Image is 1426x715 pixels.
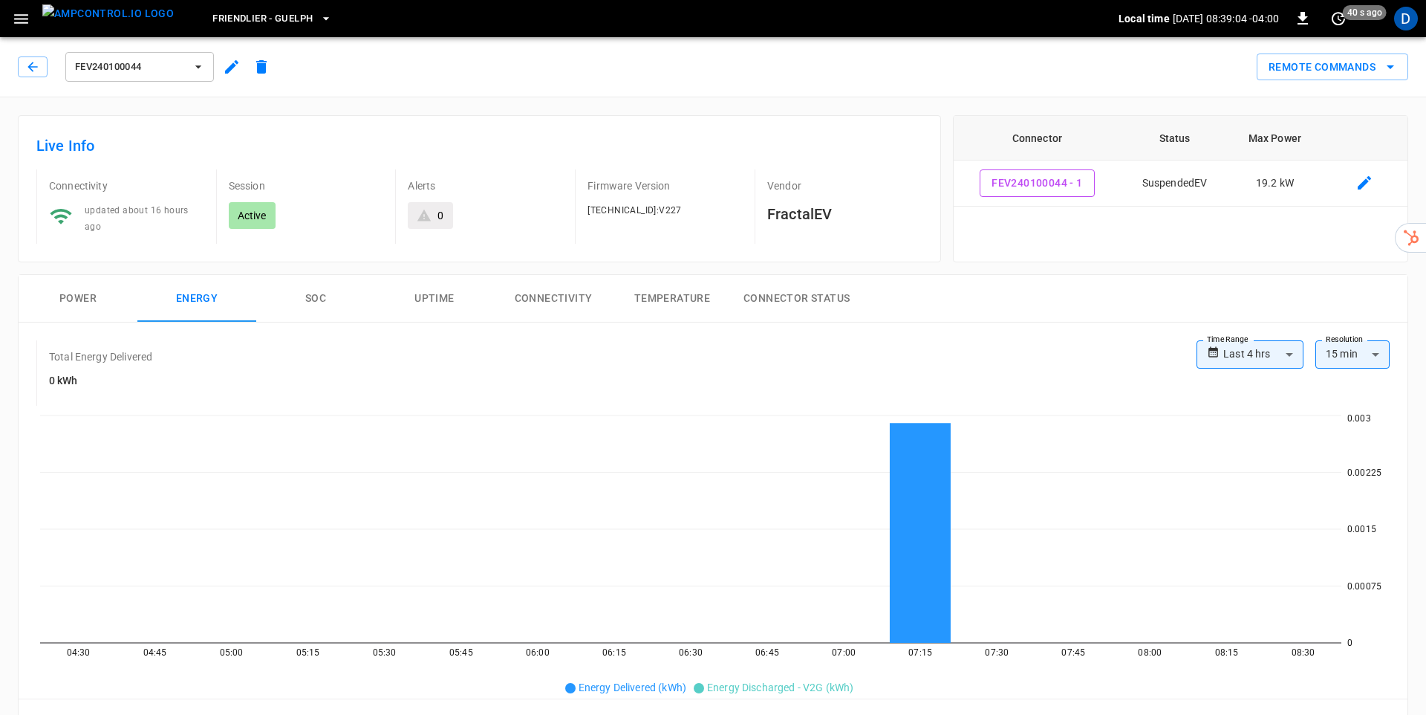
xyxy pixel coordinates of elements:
tspan: 05:15 [296,647,320,657]
p: Session [229,178,384,193]
p: Local time [1119,11,1170,26]
tspan: 08:30 [1292,647,1315,657]
span: Energy Delivered (kWh) [579,682,686,693]
p: Total Energy Delivered [49,349,152,364]
h6: 0 kWh [49,373,152,389]
button: SOC [256,275,375,323]
img: ampcontrol.io logo [42,4,174,23]
tspan: 04:30 [67,647,91,657]
tspan: 08:00 [1138,647,1162,657]
p: Connectivity [49,178,204,193]
button: Uptime [375,275,494,323]
tspan: 06:30 [679,647,703,657]
button: Temperature [613,275,732,323]
tspan: 07:30 [985,647,1009,657]
p: Active [238,208,267,223]
tspan: 04:45 [143,647,167,657]
tspan: 06:00 [526,647,550,657]
button: Energy [137,275,256,323]
td: 19.2 kW [1228,161,1321,207]
button: Power [19,275,137,323]
button: Friendlier - Guelph [206,4,338,33]
tspan: 05:30 [373,647,397,657]
button: set refresh interval [1326,7,1350,30]
tspan: 0.00075 [1347,581,1381,592]
span: 40 s ago [1343,5,1387,20]
tspan: 0.003 [1347,413,1371,424]
th: Connector [954,116,1121,161]
tspan: 06:45 [755,647,779,657]
label: Time Range [1207,334,1248,346]
tspan: 0.00225 [1347,467,1381,478]
button: FEV240100044 - 1 [980,169,1094,197]
p: [DATE] 08:39:04 -04:00 [1173,11,1279,26]
div: 15 min [1315,340,1390,369]
p: Alerts [408,178,563,193]
p: Vendor [767,178,922,193]
span: [TECHNICAL_ID]:V227 [587,205,682,216]
button: Connectivity [494,275,613,323]
div: profile-icon [1394,7,1418,30]
span: Energy Discharged - V2G (kWh) [707,682,853,693]
button: Remote Commands [1257,54,1408,81]
tspan: 05:00 [220,647,244,657]
div: remote commands options [1257,54,1408,81]
td: SuspendedEV [1121,161,1228,207]
h6: FractalEV [767,202,922,226]
th: Max Power [1228,116,1321,161]
span: FEV240100044 [75,59,185,76]
div: 0 [437,208,443,223]
tspan: 0.0015 [1347,524,1376,534]
tspan: 07:45 [1061,647,1085,657]
tspan: 0 [1347,638,1352,648]
tspan: 07:00 [832,647,856,657]
span: Friendlier - Guelph [212,10,313,27]
label: Resolution [1326,334,1363,346]
button: Connector Status [732,275,862,323]
table: connector table [954,116,1407,207]
tspan: 08:15 [1215,647,1239,657]
button: FEV240100044 [65,52,214,82]
div: Last 4 hrs [1223,340,1303,369]
tspan: 05:45 [449,647,473,657]
p: Firmware Version [587,178,743,193]
tspan: 07:15 [908,647,932,657]
tspan: 06:15 [602,647,626,657]
th: Status [1121,116,1228,161]
h6: Live Info [36,134,922,158]
span: updated about 16 hours ago [85,205,189,232]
